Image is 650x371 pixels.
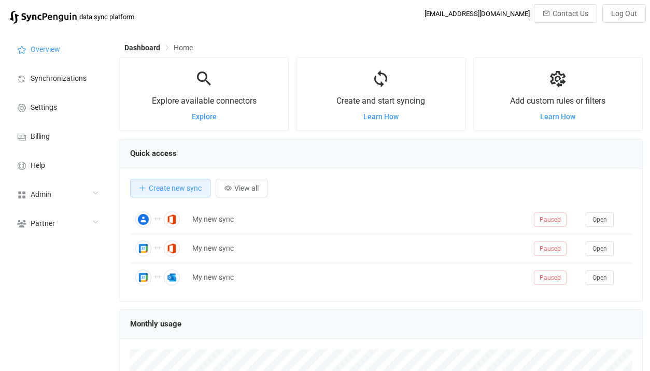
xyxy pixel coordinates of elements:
button: View all [216,179,267,197]
div: [EMAIL_ADDRESS][DOMAIN_NAME] [425,10,530,18]
button: Create new sync [130,179,210,197]
a: Help [5,150,109,179]
img: syncpenguin.svg [9,11,77,24]
span: Quick access [130,149,177,158]
button: Contact Us [534,4,597,23]
span: | [77,9,79,24]
span: Log Out [611,9,637,18]
span: Help [31,162,45,170]
a: Billing [5,121,109,150]
span: Monthly usage [130,319,181,329]
div: Breadcrumb [124,44,193,51]
span: Settings [31,104,57,112]
button: Log Out [602,4,646,23]
a: Settings [5,92,109,121]
span: Admin [31,191,51,199]
a: Learn How [363,112,399,121]
span: View all [234,184,259,192]
span: data sync platform [79,13,134,21]
span: Contact Us [553,9,588,18]
span: Billing [31,133,50,141]
a: Overview [5,34,109,63]
a: Synchronizations [5,63,109,92]
a: Explore [192,112,217,121]
a: Learn How [540,112,575,121]
span: Create and start syncing [336,96,425,106]
span: Home [174,44,193,52]
span: Synchronizations [31,75,87,83]
span: Explore available connectors [152,96,257,106]
span: Create new sync [149,184,202,192]
span: Add custom rules or filters [510,96,605,106]
a: |data sync platform [9,9,134,24]
span: Partner [31,220,55,228]
span: Overview [31,46,60,54]
span: Dashboard [124,44,160,52]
